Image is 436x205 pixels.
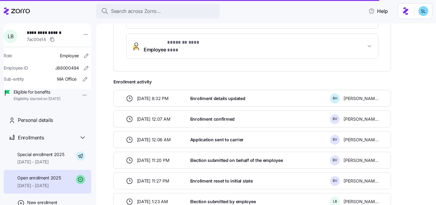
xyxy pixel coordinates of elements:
button: Help [364,5,393,17]
span: MA Office [57,76,76,82]
span: Search across Zorro... [111,7,161,15]
span: B V [333,159,337,162]
span: Enrollment reset to initial state [190,178,253,184]
span: Open enrollment 2025 [17,175,61,181]
span: Enrollments [18,134,44,142]
span: [PERSON_NAME] [343,116,379,122]
span: Role [4,53,12,59]
img: 7c620d928e46699fcfb78cede4daf1d1 [418,6,428,16]
span: [DATE] 1:23 AM [137,199,168,205]
span: B V [333,138,337,141]
span: Enrollment confirmed [190,116,235,122]
span: Employee ID [4,65,28,71]
span: L B [333,200,337,203]
span: Election submitted by employee [190,199,256,205]
span: [PERSON_NAME] [343,157,379,163]
span: Employee [60,53,79,59]
button: Search across Zorro... [96,4,220,18]
span: Sub-entity [4,76,24,82]
span: [DATE] 11:20 PM [137,157,170,163]
span: [PERSON_NAME] [343,137,379,143]
span: [PERSON_NAME] [343,95,379,102]
span: [DATE] - [DATE] [17,183,61,189]
span: Election submitted on behalf of the employee [190,157,283,163]
span: Eligible for benefits [14,89,60,95]
span: Enrollment details updated [190,95,245,102]
span: Enrollment activity [113,79,391,85]
span: Application sent to carrier [190,137,244,143]
span: B V [333,117,337,121]
span: Employee [144,39,208,54]
span: [PERSON_NAME] [343,199,379,205]
span: Eligibility started on [DATE] [14,96,60,102]
span: Special enrollment 2025 [17,151,64,158]
span: [DATE] 12:07 AM [137,116,171,122]
span: [DATE] - [DATE] [17,159,64,165]
span: 7ac00e14 [27,36,46,42]
span: Help [368,7,388,15]
span: [DATE] 12:06 AM [137,137,171,143]
span: [DATE] 11:27 PM [137,178,169,184]
span: L B [8,34,13,39]
span: Personal details [18,116,53,124]
span: [PERSON_NAME] [343,178,379,184]
span: B H [333,97,337,100]
span: [DATE] 8:32 PM [137,95,169,102]
span: B V [333,179,337,183]
span: J88000494 [55,65,79,71]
